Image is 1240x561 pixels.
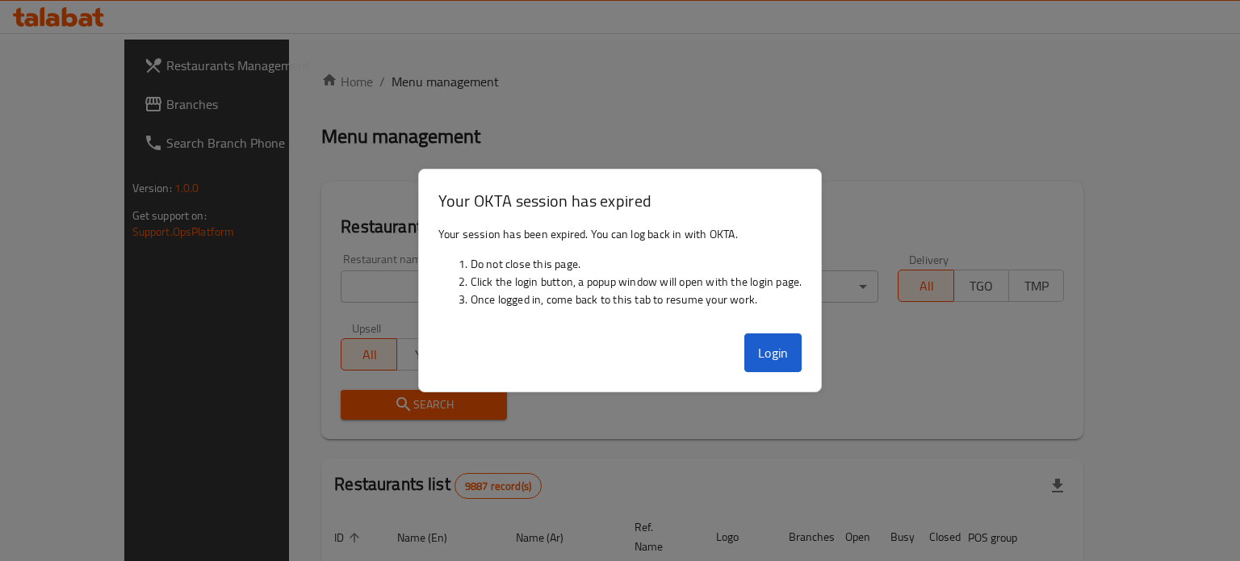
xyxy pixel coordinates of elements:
[471,273,802,291] li: Click the login button, a popup window will open with the login page.
[471,291,802,308] li: Once logged in, come back to this tab to resume your work.
[471,255,802,273] li: Do not close this page.
[744,333,802,372] button: Login
[438,189,802,212] h3: Your OKTA session has expired
[419,219,822,327] div: Your session has been expired. You can log back in with OKTA.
